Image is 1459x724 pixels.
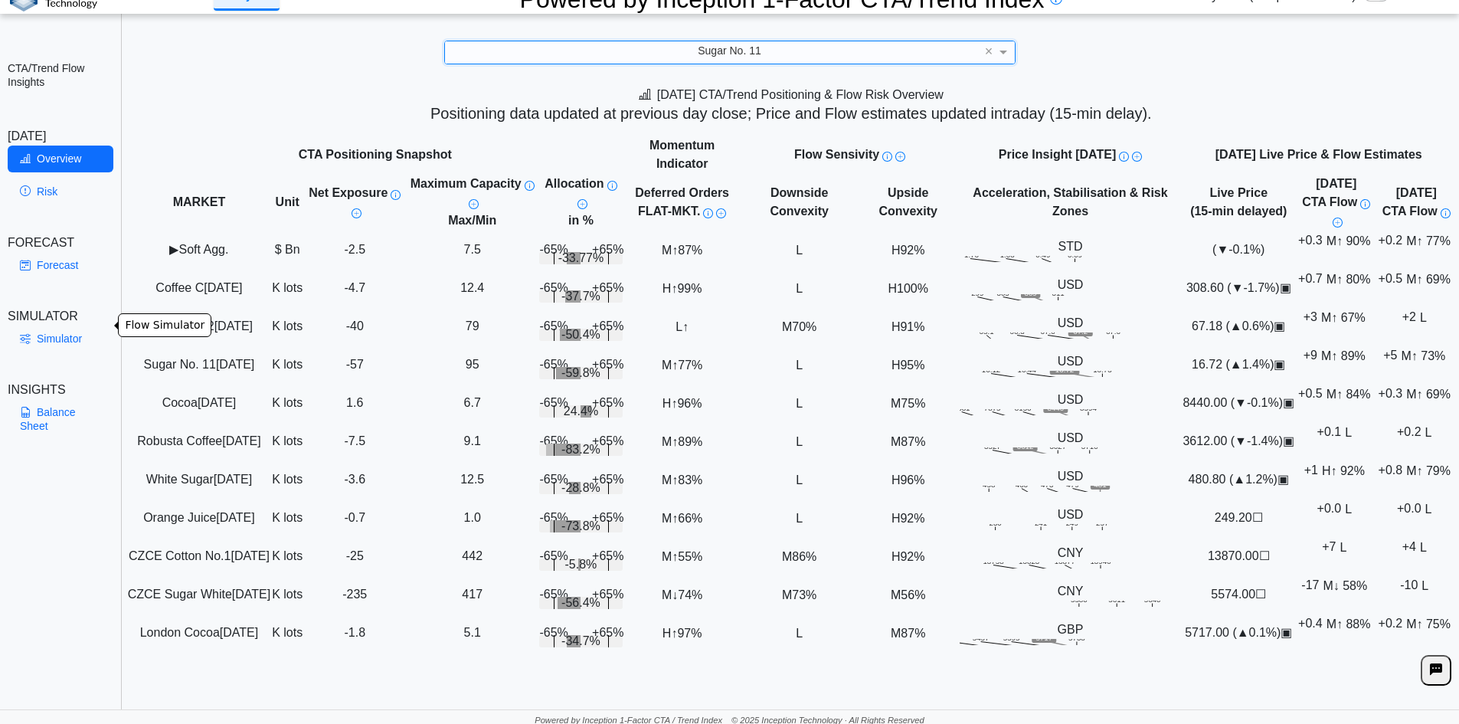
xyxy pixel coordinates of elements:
[271,346,303,384] td: K lots
[214,473,252,486] span: [DATE]
[1317,502,1356,516] span: +0.0
[1058,355,1084,368] span: USD
[406,460,538,499] td: 12.5
[406,384,538,422] td: 6.7
[1274,319,1285,333] span: OPEN: Market session is currently open.
[1015,405,1032,413] text: 8156
[8,234,113,252] div: FORECAST
[561,364,600,382] span: -59.8%
[204,281,242,294] span: [DATE]
[659,281,706,295] span: H
[271,174,303,231] th: Unit
[303,575,406,614] td: -235
[1274,358,1285,371] span: OPEN: Market session is currently open.
[1360,199,1370,209] img: Info
[1383,349,1449,362] span: +5
[1296,175,1376,230] div: [DATE] CTA Flow
[271,307,303,346] td: K lots
[1317,425,1356,439] span: +0.1
[895,152,905,162] img: Read More
[677,281,702,294] span: 99%
[565,555,597,574] span: -5.8%
[198,396,236,409] span: [DATE]
[8,61,113,89] h2: CTA/Trend Flow Insights
[1081,443,1098,451] text: 3710
[539,509,568,527] div: -65%
[1402,234,1454,247] span: M
[989,519,1002,528] text: 230
[716,208,726,218] img: Read More
[592,547,623,565] div: +65%
[1416,387,1450,400] span: ↑ 69%
[1416,310,1431,324] span: L
[8,381,113,399] div: INSIGHTS
[128,394,270,412] div: Cocoa
[1421,502,1436,516] span: L
[1379,464,1454,477] span: +0.8
[1058,393,1084,406] span: USD
[128,470,270,489] div: White Sugar
[678,511,702,524] span: 66%
[561,287,600,306] span: -37.7%
[1009,328,1025,336] text: 66.3
[639,88,944,101] span: [DATE] CTA/Trend Positioning & Flow Risk Overview
[1096,519,1108,528] text: 257
[1066,519,1078,528] text: 249
[1017,366,1036,375] text: 16.44
[303,422,406,460] td: -7.5
[672,358,678,371] span: ↑
[1397,425,1436,439] span: +0.2
[1421,425,1436,439] span: L
[1066,481,1078,490] text: 479
[703,208,713,218] img: Info
[406,231,538,269] td: 7.5
[900,473,924,486] span: 96%
[352,208,361,218] img: Read More
[469,199,479,209] img: Read More
[698,44,761,57] span: Sugar No. 11
[406,537,538,575] td: 442
[1230,319,1242,333] span: ▲
[222,434,260,447] span: [DATE]
[303,231,406,269] td: -2.5
[1016,481,1029,490] text: 466
[1068,251,1082,260] text: 0.09
[214,319,253,333] span: [DATE]
[407,175,538,211] div: Maximum Capacity
[127,174,271,231] th: MARKET
[792,434,806,448] span: L
[741,174,858,231] th: Downside Convexity
[1058,431,1084,444] span: USD
[1017,443,1034,451] text: 3612
[1416,234,1450,247] span: ↑ 77%
[1232,281,1244,294] span: ▼
[216,358,254,371] span: [DATE]
[231,549,269,562] span: [DATE]
[271,537,303,575] td: K lots
[303,384,406,422] td: 1.6
[406,422,538,460] td: 9.1
[778,319,820,333] span: M
[1298,387,1374,401] span: +0.5
[592,509,623,527] div: +65%
[672,473,678,486] span: ↑
[561,326,600,344] span: -50.4%
[792,396,806,410] span: L
[303,269,406,307] td: -4.7
[539,470,568,489] div: -65%
[271,575,303,614] td: K lots
[1058,546,1084,559] span: CNY
[1336,234,1370,247] span: ↑ 90%
[592,279,623,297] div: +65%
[678,358,702,371] span: 77%
[1106,328,1121,336] text: 67.6
[8,399,113,439] a: Balance Sheet
[1341,502,1356,516] span: L
[216,511,254,524] span: [DATE]
[1304,310,1369,324] span: +3
[1379,387,1454,401] span: +0.3
[858,174,959,231] th: Upside Convexity
[1182,269,1295,307] td: 308.60 ( -1.7%)
[8,146,113,172] a: Overview
[1233,473,1245,486] span: ▲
